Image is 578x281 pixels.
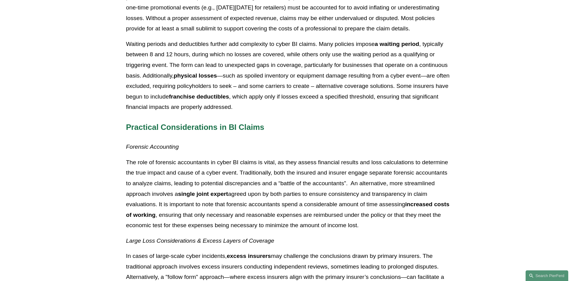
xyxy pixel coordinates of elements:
[126,123,264,131] span: Practical Considerations in BI Claims
[126,144,179,150] em: Forensic Accounting
[174,72,217,79] strong: physical losses
[126,39,452,113] p: Waiting periods and deductibles further add complexity to cyber BI claims. Many policies impose ,...
[126,157,452,231] p: The role of forensic accountants in cyber BI claims is vital, as they assess financial results an...
[178,191,228,197] strong: single joint expert
[375,41,419,47] strong: a waiting period
[227,253,271,259] strong: excess insurers
[169,93,229,100] strong: franchise deductibles
[126,201,451,218] strong: increased costs of working
[126,238,274,244] em: Large Loss Considerations & Excess Layers of Coverage
[526,270,568,281] a: Search this site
